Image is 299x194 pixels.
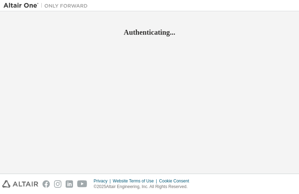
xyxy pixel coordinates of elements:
img: facebook.svg [42,180,50,188]
h2: Authenticating... [4,28,295,37]
div: Website Terms of Use [113,178,159,184]
img: youtube.svg [77,180,87,188]
div: Privacy [94,178,113,184]
img: Altair One [4,2,91,9]
img: linkedin.svg [66,180,73,188]
img: instagram.svg [54,180,61,188]
p: © 2025 Altair Engineering, Inc. All Rights Reserved. [94,184,193,190]
img: altair_logo.svg [2,180,38,188]
div: Cookie Consent [159,178,193,184]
